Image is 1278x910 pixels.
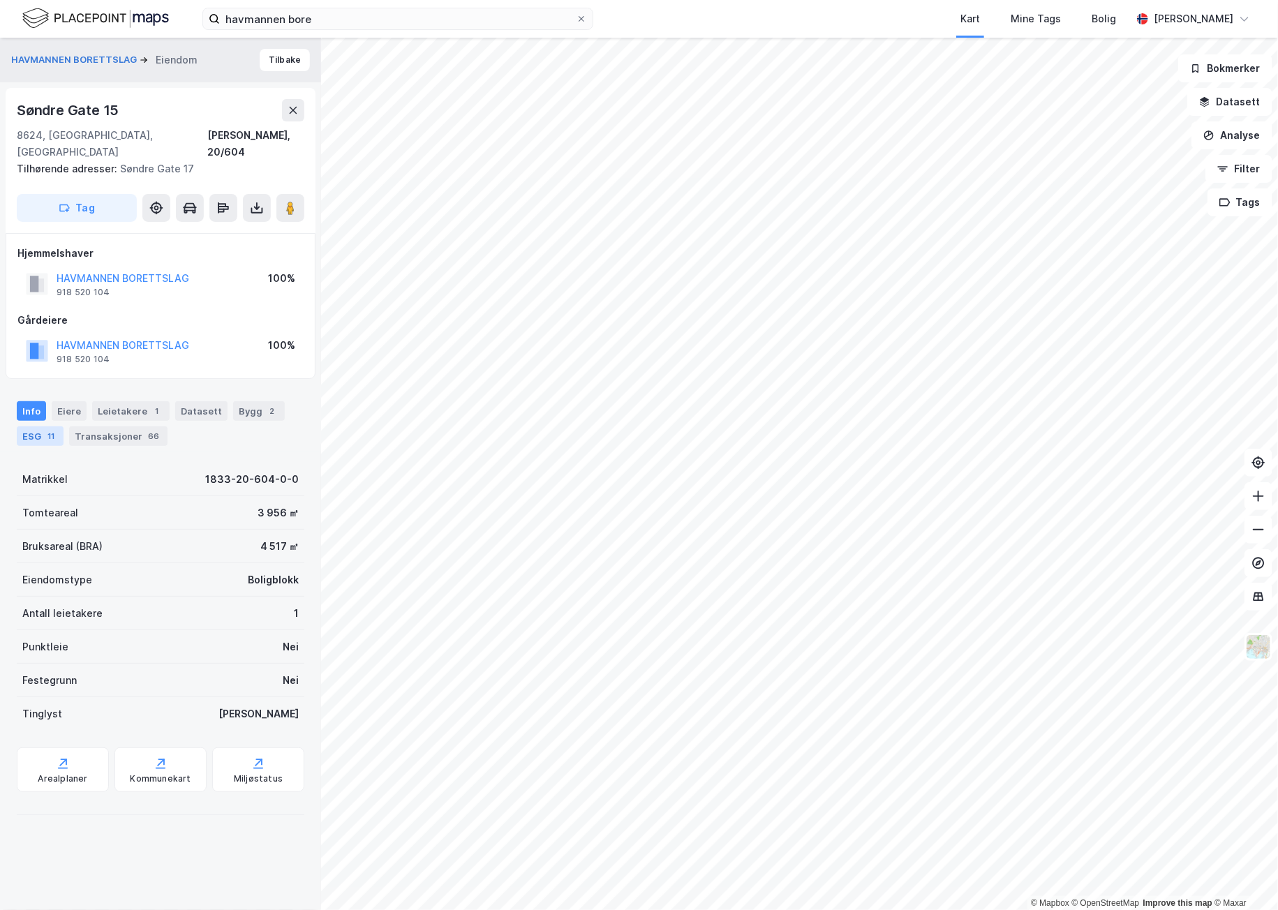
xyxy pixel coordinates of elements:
button: Tag [17,194,137,222]
div: Info [17,401,46,421]
button: Tags [1208,188,1272,216]
div: Boligblokk [248,572,299,588]
div: 1833-20-604-0-0 [205,471,299,488]
a: Improve this map [1143,898,1212,908]
div: Bolig [1092,10,1116,27]
div: Eiendomstype [22,572,92,588]
div: Miljøstatus [234,773,283,784]
div: Antall leietakere [22,605,103,622]
div: Festegrunn [22,672,77,689]
div: Tinglyst [22,706,62,722]
div: Matrikkel [22,471,68,488]
div: [PERSON_NAME] [1154,10,1233,27]
div: Arealplaner [38,773,87,784]
div: 4 517 ㎡ [260,538,299,555]
button: Filter [1205,155,1272,183]
div: Datasett [175,401,228,421]
button: Bokmerker [1178,54,1272,82]
iframe: Chat Widget [1208,843,1278,910]
div: Eiere [52,401,87,421]
div: Kart [960,10,980,27]
button: HAVMANNEN BORETTSLAG [11,53,140,67]
div: 1 [150,404,164,418]
div: Kommunekart [130,773,191,784]
button: Datasett [1187,88,1272,116]
div: 1 [294,605,299,622]
div: 8624, [GEOGRAPHIC_DATA], [GEOGRAPHIC_DATA] [17,127,207,161]
div: 100% [268,337,295,354]
div: Transaksjoner [69,426,168,446]
div: Kontrollprogram for chat [1208,843,1278,910]
div: Nei [283,672,299,689]
a: OpenStreetMap [1072,898,1140,908]
div: [PERSON_NAME], 20/604 [207,127,304,161]
div: 2 [265,404,279,418]
div: Bruksareal (BRA) [22,538,103,555]
div: Punktleie [22,639,68,655]
div: Nei [283,639,299,655]
img: logo.f888ab2527a4732fd821a326f86c7f29.svg [22,6,169,31]
div: Tomteareal [22,505,78,521]
div: 918 520 104 [57,287,110,298]
div: Bygg [233,401,285,421]
div: Søndre Gate 17 [17,161,293,177]
div: Mine Tags [1011,10,1061,27]
span: Tilhørende adresser: [17,163,120,174]
div: [PERSON_NAME] [218,706,299,722]
div: Gårdeiere [17,312,304,329]
div: 3 956 ㎡ [258,505,299,521]
input: Søk på adresse, matrikkel, gårdeiere, leietakere eller personer [220,8,576,29]
div: 100% [268,270,295,287]
img: Z [1245,634,1272,660]
div: Hjemmelshaver [17,245,304,262]
div: 11 [44,429,58,443]
a: Mapbox [1031,898,1069,908]
button: Tilbake [260,49,310,71]
div: Eiendom [156,52,198,68]
div: 918 520 104 [57,354,110,365]
div: Leietakere [92,401,170,421]
div: ESG [17,426,64,446]
div: 66 [145,429,162,443]
button: Analyse [1191,121,1272,149]
div: Søndre Gate 15 [17,99,121,121]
